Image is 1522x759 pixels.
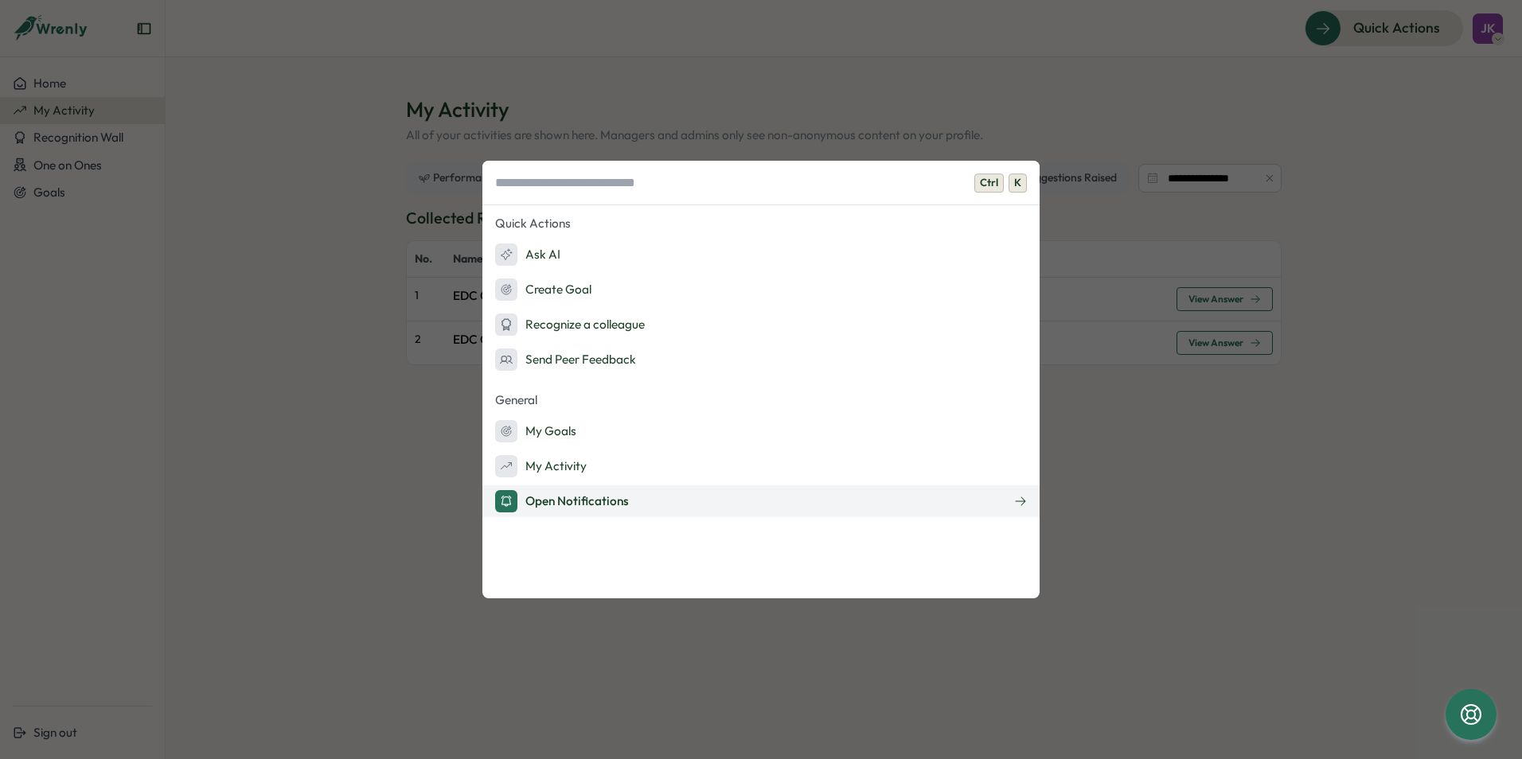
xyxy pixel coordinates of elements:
button: Ask AI [482,239,1040,271]
div: Ask AI [495,243,560,266]
button: Create Goal [482,274,1040,306]
button: Send Peer Feedback [482,344,1040,376]
div: Create Goal [495,278,591,301]
button: My Goals [482,415,1040,447]
p: Quick Actions [482,212,1040,235]
div: Open Notifications [495,490,629,512]
p: General [482,388,1040,412]
div: Recognize a colleague [495,313,645,336]
button: My Activity [482,450,1040,482]
div: My Activity [495,455,587,477]
div: My Goals [495,420,576,442]
span: Ctrl [974,173,1004,193]
button: Recognize a colleague [482,309,1040,341]
div: Send Peer Feedback [495,348,636,371]
span: K [1009,173,1027,193]
button: Open Notifications [482,485,1040,517]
